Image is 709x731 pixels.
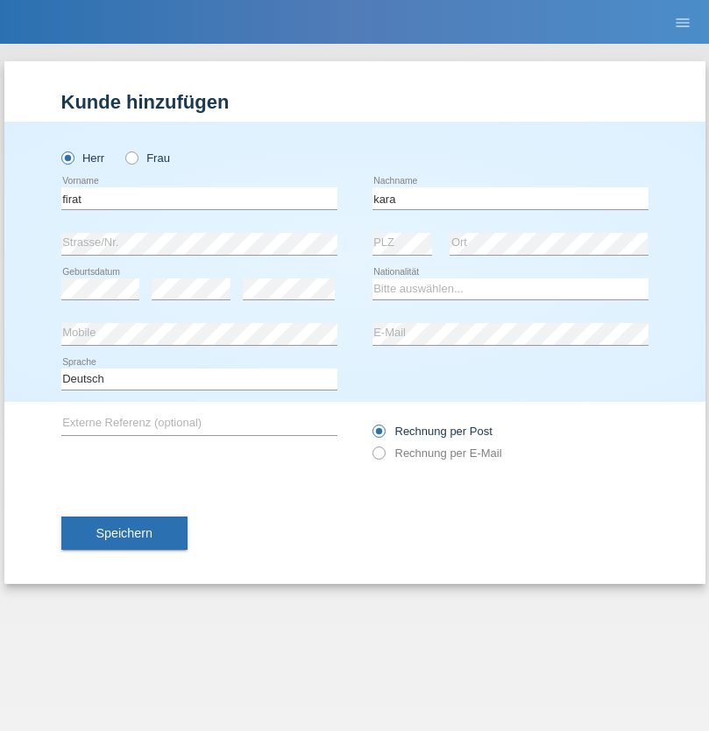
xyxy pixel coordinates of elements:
[372,446,502,460] label: Rechnung per E-Mail
[96,526,152,540] span: Speichern
[125,151,170,165] label: Frau
[372,446,384,468] input: Rechnung per E-Mail
[125,151,137,163] input: Frau
[665,17,700,27] a: menu
[372,425,493,438] label: Rechnung per Post
[61,91,649,113] h1: Kunde hinzufügen
[674,14,691,32] i: menu
[61,151,105,165] label: Herr
[61,151,73,163] input: Herr
[61,517,188,550] button: Speichern
[372,425,384,446] input: Rechnung per Post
